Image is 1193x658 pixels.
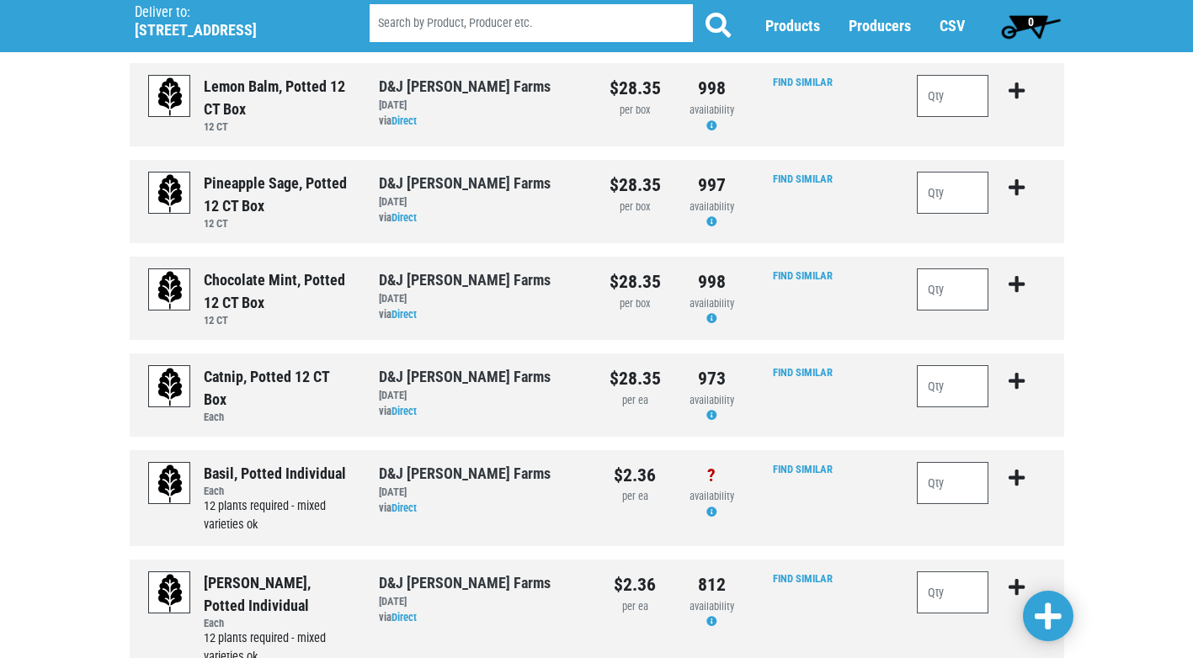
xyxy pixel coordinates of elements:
[149,572,191,614] img: placeholder-variety-43d6402dacf2d531de610a020419775a.svg
[690,600,734,613] span: availability
[379,271,551,289] a: D&J [PERSON_NAME] Farms
[610,103,661,119] div: per box
[379,594,584,610] div: [DATE]
[610,462,661,489] div: $2.36
[686,571,738,598] div: 812
[391,114,417,127] a: Direct
[917,172,989,214] input: Qty
[391,308,417,321] a: Direct
[204,75,354,120] div: Lemon Balm, Potted 12 CT Box
[379,114,584,130] div: via
[773,76,833,88] a: Find Similar
[610,172,661,199] div: $28.35
[686,268,738,295] div: 998
[610,75,661,102] div: $28.35
[379,404,584,420] div: via
[610,199,661,215] div: per box
[773,172,833,185] a: Find Similar
[379,194,584,210] div: [DATE]
[690,394,734,406] span: availability
[773,463,833,475] a: Find Similar
[849,18,911,35] a: Producers
[773,366,833,379] a: Find Similar
[379,485,584,501] div: [DATE]
[379,77,551,95] a: D&J [PERSON_NAME] Farms
[917,268,989,310] input: Qty
[610,571,661,598] div: $2.36
[686,172,738,199] div: 997
[204,120,354,133] h6: 12 CT
[379,610,584,626] div: via
[379,388,584,404] div: [DATE]
[610,268,661,295] div: $28.35
[204,268,354,314] div: Chocolate Mint, Potted 12 CT Box
[379,501,584,517] div: via
[690,490,734,502] span: availability
[204,411,354,423] h6: Each
[917,462,989,504] input: Qty
[391,405,417,417] a: Direct
[204,462,354,485] div: Basil, Potted Individual
[204,617,354,629] h6: Each
[1028,15,1034,29] span: 0
[610,365,661,392] div: $28.35
[917,571,989,613] input: Qty
[379,98,584,114] div: [DATE]
[917,75,989,117] input: Qty
[204,314,354,326] h6: 12 CT
[690,103,734,116] span: availability
[690,297,734,310] span: availability
[773,572,833,585] a: Find Similar
[379,368,551,385] a: D&J [PERSON_NAME] Farms
[204,485,354,497] h6: Each
[391,611,417,624] a: Direct
[149,269,191,311] img: placeholder-variety-43d6402dacf2d531de610a020419775a.svg
[993,9,1068,43] a: 0
[379,307,584,323] div: via
[765,18,820,35] a: Products
[610,489,661,505] div: per ea
[610,296,661,312] div: per box
[204,499,326,532] span: 12 plants required - mixed varieties ok
[690,200,734,213] span: availability
[370,5,693,43] input: Search by Product, Producer etc.
[940,18,965,35] a: CSV
[917,365,989,407] input: Qty
[686,365,738,392] div: 973
[135,4,327,21] p: Deliver to:
[773,269,833,282] a: Find Similar
[610,599,661,615] div: per ea
[686,75,738,102] div: 998
[204,172,354,217] div: Pineapple Sage, Potted 12 CT Box
[149,463,191,505] img: placeholder-variety-43d6402dacf2d531de610a020419775a.svg
[391,501,417,514] a: Direct
[135,21,327,40] h5: [STREET_ADDRESS]
[379,291,584,307] div: [DATE]
[149,76,191,118] img: placeholder-variety-43d6402dacf2d531de610a020419775a.svg
[686,462,738,489] div: ?
[149,172,191,215] img: placeholder-variety-43d6402dacf2d531de610a020419775a.svg
[204,217,354,230] h6: 12 CT
[379,574,551,592] a: D&J [PERSON_NAME] Farms
[379,210,584,226] div: via
[610,393,661,409] div: per ea
[149,366,191,408] img: placeholder-variety-43d6402dacf2d531de610a020419775a.svg
[204,365,354,411] div: Catnip, Potted 12 CT Box
[204,571,354,617] div: [PERSON_NAME], Potted Individual
[379,464,551,482] a: D&J [PERSON_NAME] Farms
[391,211,417,224] a: Direct
[379,174,551,192] a: D&J [PERSON_NAME] Farms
